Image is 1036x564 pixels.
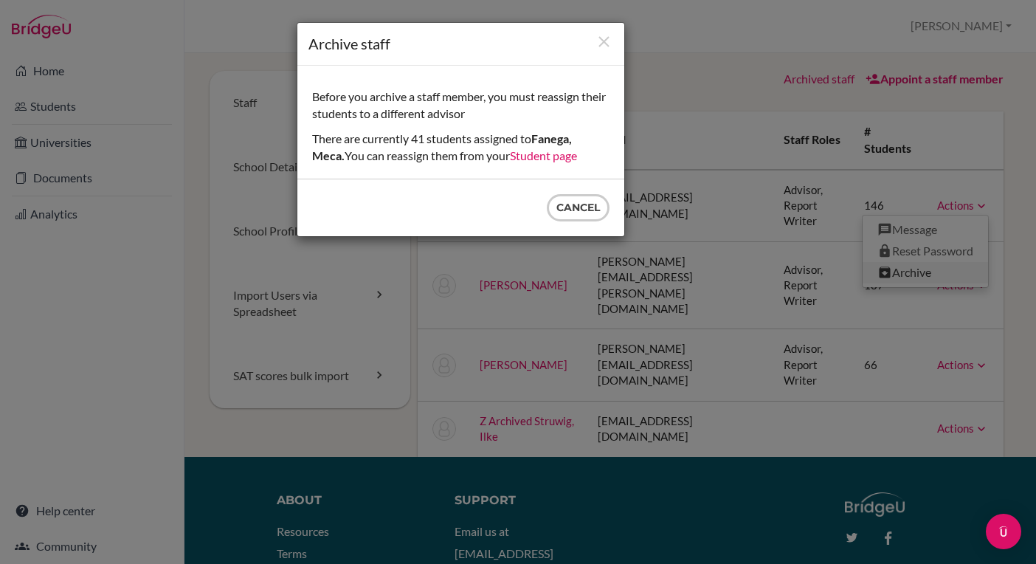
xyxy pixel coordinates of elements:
[312,131,572,162] strong: Fanega, Meca.
[595,32,613,52] button: Close
[986,514,1021,549] div: Open Intercom Messenger
[547,194,609,221] button: Cancel
[510,148,577,162] a: Student page
[297,66,624,179] div: Before you archive a staff member, you must reassign their students to a different advisor There ...
[308,34,613,54] h1: Archive staff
